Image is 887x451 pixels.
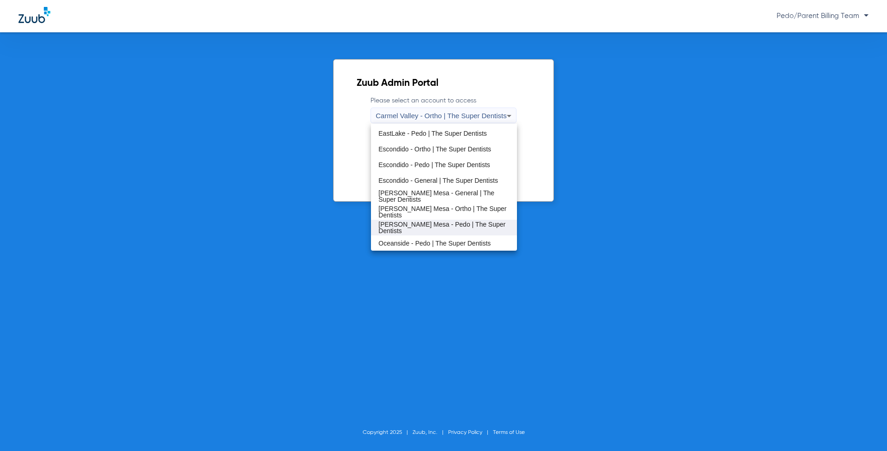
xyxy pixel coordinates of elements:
span: Escondido - General | The Super Dentists [378,177,498,184]
span: [PERSON_NAME] Mesa - General | The Super Dentists [378,190,509,203]
span: Escondido - Pedo | The Super Dentists [378,162,490,168]
span: Escondido - Ortho | The Super Dentists [378,146,491,152]
span: EastLake - Pedo | The Super Dentists [378,130,487,137]
iframe: Chat Widget [841,407,887,451]
span: Oceanside - Pedo | The Super Dentists [378,240,491,247]
span: [PERSON_NAME] Mesa - Ortho | The Super Dentists [378,205,509,218]
span: [PERSON_NAME] Mesa - Pedo | The Super Dentists [378,221,509,234]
